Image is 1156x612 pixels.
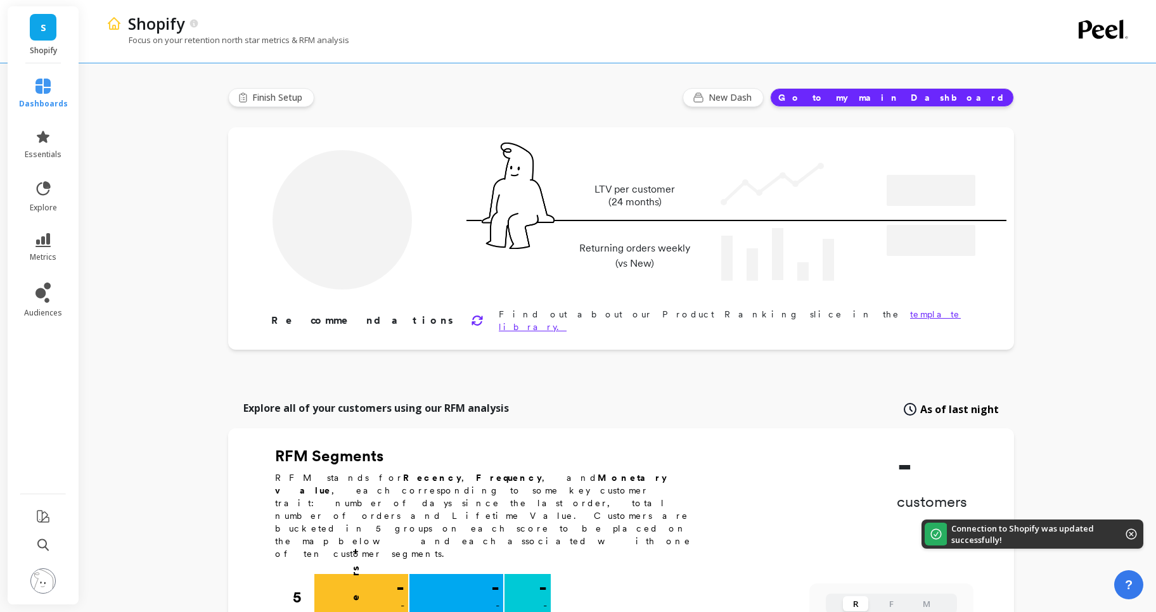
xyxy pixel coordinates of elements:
img: profile picture [30,568,56,594]
p: Find out about our Product Ranking slice in the [499,308,973,333]
span: dashboards [19,99,68,109]
button: Finish Setup [228,88,314,107]
span: explore [30,203,57,213]
span: essentials [25,150,61,160]
span: S [41,20,46,35]
button: ? [1114,570,1143,599]
p: Shopify [20,46,67,56]
p: - [396,578,404,598]
button: New Dash [683,88,764,107]
p: Explore all of your customers using our RFM analysis [243,400,509,416]
span: Finish Setup [252,91,306,104]
span: ? [1125,576,1133,594]
p: - [539,578,547,598]
p: RFM stands for , , and , each corresponding to some key customer trait: number of days since the ... [275,471,706,560]
img: pal seatted on line [482,143,555,249]
p: Shopify [128,13,184,34]
p: LTV per customer (24 months) [575,183,694,208]
button: R [843,596,868,611]
b: Frequency [476,473,542,483]
img: header icon [106,16,122,31]
p: - [491,578,499,598]
p: Returning orders weekly (vs New) [575,241,694,271]
p: Connection to Shopify was updated successfully! [951,523,1107,545]
b: Recency [403,473,461,483]
button: Go to my main Dashboard [770,88,1014,107]
span: metrics [30,252,56,262]
button: F [878,596,904,611]
span: As of last night [920,402,999,417]
p: - [897,446,967,484]
button: M [914,596,939,611]
span: audiences [24,308,62,318]
p: Focus on your retention north star metrics & RFM analysis [106,34,349,46]
h2: RFM Segments [275,446,706,466]
span: New Dash [709,91,755,104]
p: Recommendations [271,313,456,328]
p: customers [897,492,967,512]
